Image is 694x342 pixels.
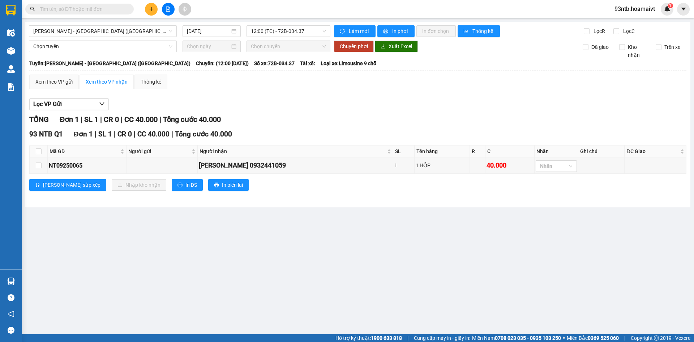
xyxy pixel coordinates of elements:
[588,43,612,51] span: Đã giao
[208,179,249,191] button: printerIn biên lai
[163,115,221,124] span: Tổng cước 40.000
[458,25,500,37] button: bar-chartThống kê
[222,181,243,189] span: In biên lai
[86,78,128,86] div: Xem theo VP nhận
[377,25,415,37] button: printerIn phơi
[185,181,197,189] span: In DS
[591,27,606,35] span: Lọc R
[145,3,158,16] button: plus
[30,7,35,12] span: search
[182,7,187,12] span: aim
[81,115,82,124] span: |
[200,147,386,155] span: Người nhận
[33,41,172,52] span: Chọn tuyến
[84,115,98,124] span: SL 1
[187,27,230,35] input: 11/09/2025
[335,334,402,342] span: Hỗ trợ kỹ thuật:
[35,78,73,86] div: Xem theo VP gửi
[578,145,625,157] th: Ghi chú
[567,334,619,342] span: Miền Bắc
[7,29,15,37] img: warehouse-icon
[33,26,172,37] span: Nhơn Trạch - Sài Gòn (Hàng hóa)
[137,130,170,138] span: CC 40.000
[199,160,392,170] div: [PERSON_NAME] 0932441059
[668,3,673,8] sup: 1
[187,42,230,50] input: Chọn ngày
[8,327,14,334] span: message
[162,3,175,16] button: file-add
[172,179,203,191] button: printerIn DS
[588,335,619,341] strong: 0369 525 060
[175,130,232,138] span: Tổng cước 40.000
[383,29,389,34] span: printer
[177,182,183,188] span: printer
[300,59,315,67] span: Tài xế:
[251,26,326,37] span: 12:00 (TC) - 72B-034.37
[29,130,63,138] span: 93 NTB Q1
[626,147,679,155] span: ĐC Giao
[251,41,326,52] span: Chọn chuyến
[6,5,16,16] img: logo-vxr
[472,334,561,342] span: Miền Nam
[375,41,418,52] button: downloadXuất Excel
[50,147,119,155] span: Mã GD
[7,65,15,73] img: warehouse-icon
[349,27,370,35] span: Làm mới
[415,145,470,157] th: Tên hàng
[95,130,97,138] span: |
[664,6,671,12] img: icon-new-feature
[134,130,136,138] span: |
[74,130,93,138] span: Đơn 1
[654,335,659,341] span: copyright
[321,59,376,67] span: Loại xe: Limousine 9 chỗ
[680,6,687,12] span: caret-down
[334,25,376,37] button: syncLàm mới
[99,101,105,107] span: down
[179,3,191,16] button: aim
[141,78,161,86] div: Thống kê
[166,7,171,12] span: file-add
[416,25,456,37] button: In đơn chọn
[472,27,494,35] span: Thống kê
[334,41,374,52] button: Chuyển phơi
[624,334,625,342] span: |
[40,5,125,13] input: Tìm tên, số ĐT hoặc mã đơn
[60,115,79,124] span: Đơn 1
[159,115,161,124] span: |
[414,334,470,342] span: Cung cấp máy in - giấy in:
[254,59,295,67] span: Số xe: 72B-034.37
[121,115,123,124] span: |
[470,145,486,157] th: R
[371,335,402,341] strong: 1900 633 818
[7,83,15,91] img: solution-icon
[29,98,109,110] button: Lọc VP Gửi
[49,161,125,170] div: NT09250065
[669,3,672,8] span: 1
[625,43,650,59] span: Kho nhận
[8,294,14,301] span: question-circle
[463,29,470,34] span: bar-chart
[393,145,415,157] th: SL
[171,130,173,138] span: |
[29,179,106,191] button: sort-ascending[PERSON_NAME] sắp xếp
[48,157,127,174] td: NT09250065
[196,59,249,67] span: Chuyến: (12:00 [DATE])
[43,181,100,189] span: [PERSON_NAME] sắp xếp
[407,334,408,342] span: |
[128,147,190,155] span: Người gửi
[487,160,533,170] div: 40.000
[381,44,386,50] span: download
[563,337,565,339] span: ⚪️
[112,179,166,191] button: downloadNhập kho nhận
[416,161,468,169] div: 1 HỘP
[609,4,661,13] span: 93ntb.hoamaivt
[98,130,112,138] span: SL 1
[677,3,690,16] button: caret-down
[7,47,15,55] img: warehouse-icon
[495,335,561,341] strong: 0708 023 035 - 0935 103 250
[392,27,409,35] span: In phơi
[536,147,576,155] div: Nhãn
[100,115,102,124] span: |
[104,115,119,124] span: CR 0
[7,278,15,285] img: warehouse-icon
